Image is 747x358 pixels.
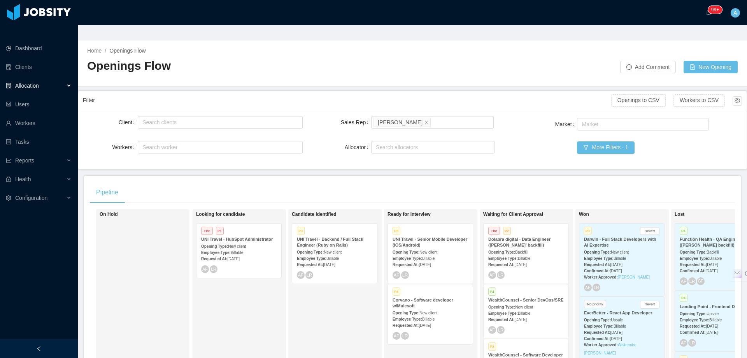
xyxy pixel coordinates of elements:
[373,143,378,152] input: Allocator
[393,227,400,235] span: P3
[488,353,563,357] strong: WealthCounsel - Software Developer
[555,121,577,127] label: Market
[307,272,312,277] span: LR
[201,250,231,255] strong: Employee Type:
[87,48,102,54] a: Home
[680,318,709,322] strong: Employee Type:
[707,250,719,254] span: Backfill
[673,94,725,107] button: Workers to CSV
[297,227,305,235] span: P3
[393,256,422,261] strong: Employee Type:
[689,340,695,346] span: LR
[142,118,294,126] div: Search clients
[202,267,208,272] span: AF
[503,227,511,235] span: P2
[584,324,614,328] strong: Employee Type:
[515,250,528,254] span: Backfill
[6,115,72,131] a: icon: userWorkers
[323,263,335,267] span: [DATE]
[579,212,688,217] h1: Won
[6,195,11,201] i: icon: setting
[515,305,533,309] span: New client
[6,158,11,163] i: icon: line-chart
[393,250,419,254] strong: Opening Type:
[378,118,423,127] div: [PERSON_NAME]
[393,317,422,321] strong: Employee Type:
[689,279,695,284] span: LR
[228,244,246,249] span: New client
[140,118,144,127] input: Client
[707,312,719,316] span: Upsale
[394,333,399,338] span: AF
[709,256,722,261] span: Billable
[292,212,401,217] h1: Candidate Identified
[640,227,659,235] button: Revert
[297,237,363,247] strong: UNI Travel - Backend / Full Stack Engineer (Ruby on Rails)
[140,143,144,152] input: Workers
[518,256,530,261] span: Billable
[297,256,326,261] strong: Employee Type:
[419,311,437,315] span: New client
[610,269,622,273] span: [DATE]
[584,343,618,347] strong: Worker Approved:
[584,269,610,273] strong: Confirmed At:
[610,337,622,341] span: [DATE]
[6,97,72,112] a: icon: robotUsers
[620,61,676,73] button: icon: messageAdd Comment
[15,195,47,201] span: Configuration
[231,250,243,255] span: Billable
[488,317,514,322] strong: Requested At:
[680,324,706,328] strong: Requested At:
[488,263,514,267] strong: Requested At:
[393,287,400,296] span: P3
[345,144,371,150] label: Allocator
[488,311,518,316] strong: Employee Type:
[142,143,291,151] div: Search worker
[109,48,146,54] span: Openings Flow
[118,119,138,125] label: Client
[584,300,606,308] span: No priority
[584,256,614,261] strong: Employee Type:
[698,279,703,284] span: GF
[373,118,431,127] li: ArMon Funches
[514,263,526,267] span: [DATE]
[201,237,273,242] strong: UNI Travel - HubSpot Administrator
[6,176,11,182] i: icon: medicine-box
[488,250,515,254] strong: Opening Type:
[594,285,600,290] span: LR
[402,272,408,277] span: LR
[297,263,323,267] strong: Requested At:
[584,275,618,279] strong: Worker Approved:
[393,323,419,328] strong: Requested At:
[6,59,72,75] a: icon: auditClients
[422,256,435,261] span: Billable
[419,323,431,328] span: [DATE]
[196,212,305,217] h1: Looking for candidate
[105,48,106,54] span: /
[424,120,428,125] i: icon: close
[488,227,500,235] span: Hot
[614,324,626,328] span: Billable
[680,263,706,267] strong: Requested At:
[100,212,209,217] h1: On Hold
[227,257,239,261] span: [DATE]
[498,327,504,332] span: LR
[402,333,408,338] span: LR
[680,269,705,273] strong: Confirmed At:
[419,250,437,254] span: New client
[488,305,515,309] strong: Opening Type:
[341,119,371,125] label: Sales Rep
[585,285,591,290] span: AF
[393,237,467,247] strong: UNI Travel - Senior Mobile Developer (iOS/Android)
[488,256,518,261] strong: Employee Type:
[393,298,453,308] strong: Corvano - Software developer w/Mulesoft
[201,257,227,261] strong: Requested At:
[488,342,496,351] span: P3
[733,8,737,18] span: A
[614,256,626,261] span: Billable
[6,134,72,150] a: icon: profileTasks
[579,120,584,129] input: Market
[15,157,34,164] span: Reports
[6,83,11,88] i: icon: solution
[393,263,419,267] strong: Requested At:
